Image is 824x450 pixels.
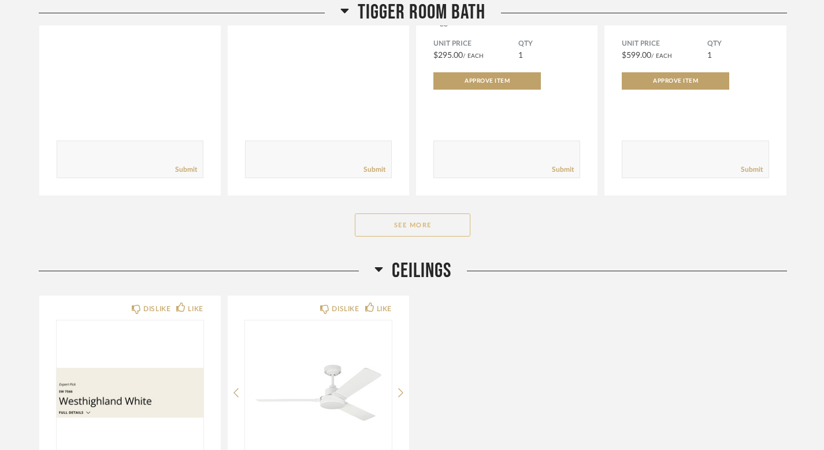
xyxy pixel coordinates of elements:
[465,78,510,84] span: Approve Item
[518,51,523,60] span: 1
[143,303,170,315] div: DISLIKE
[622,51,651,60] span: $599.00
[707,39,769,49] span: QTY
[651,53,672,59] span: / Each
[355,213,470,237] button: See More
[707,51,712,60] span: 1
[363,165,385,175] a: Submit
[433,51,463,60] span: $295.00
[332,303,359,315] div: DISLIKE
[463,53,484,59] span: / Each
[377,303,392,315] div: LIKE
[433,72,541,90] button: Approve Item
[188,303,203,315] div: LIKE
[175,165,197,175] a: Submit
[392,259,451,283] span: Ceilings
[552,165,574,175] a: Submit
[741,165,763,175] a: Submit
[622,72,729,90] button: Approve Item
[518,39,580,49] span: QTY
[433,39,518,49] span: Unit Price
[653,78,698,84] span: Approve Item
[622,39,707,49] span: Unit Price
